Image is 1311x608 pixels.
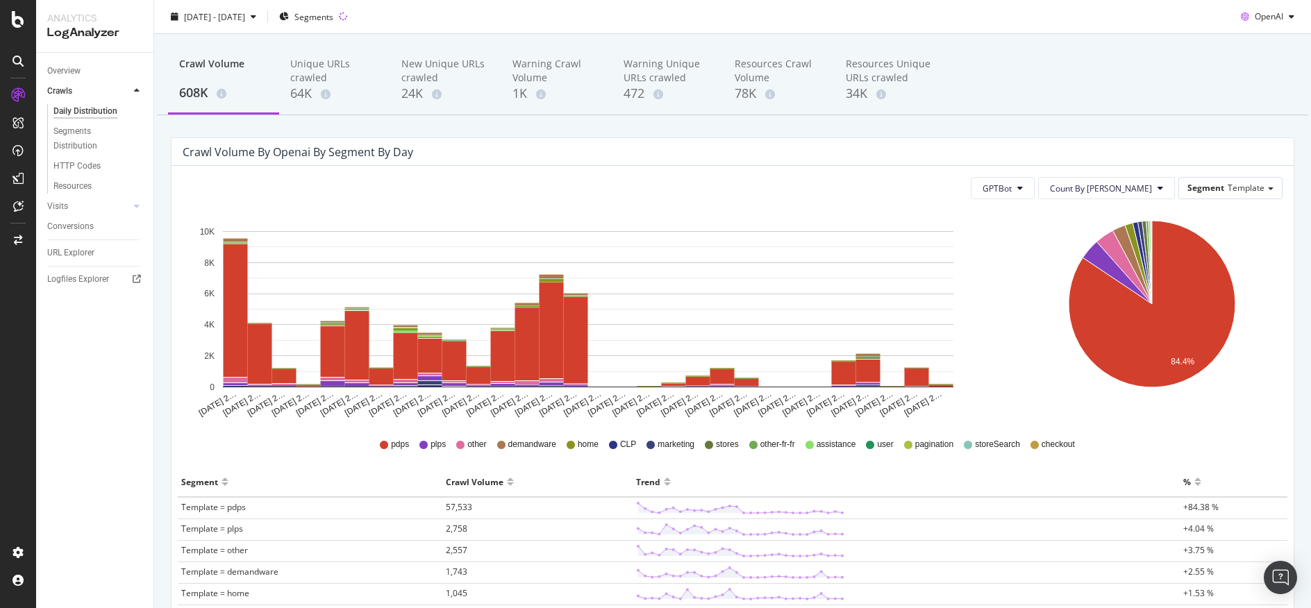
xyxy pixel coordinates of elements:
[53,179,92,194] div: Resources
[200,227,215,237] text: 10K
[817,439,856,450] span: assistance
[620,439,636,450] span: CLP
[401,85,490,103] div: 24K
[735,85,824,103] div: 78K
[1183,501,1219,513] span: +84.38 %
[975,439,1020,450] span: storeSearch
[47,199,68,214] div: Visits
[716,439,739,450] span: stores
[47,11,142,25] div: Analytics
[47,25,142,41] div: LogAnalyzer
[53,104,144,119] a: Daily Distribution
[846,57,935,85] div: Resources Unique URLs crawled
[181,523,243,534] span: Template = plps
[210,382,215,392] text: 0
[467,439,486,450] span: other
[446,471,503,493] div: Crawl Volume
[1264,561,1297,594] div: Open Intercom Messenger
[181,501,246,513] span: Template = pdps
[179,84,268,102] div: 608K
[401,57,490,85] div: New Unique URLs crawled
[1183,523,1214,534] span: +4.04 %
[1024,210,1280,419] svg: A chart.
[391,439,409,450] span: pdps
[915,439,953,450] span: pagination
[446,587,467,599] span: 1,045
[658,439,694,450] span: marketing
[53,104,117,119] div: Daily Distribution
[47,219,144,234] a: Conversions
[47,246,94,260] div: URL Explorer
[204,351,215,361] text: 2K
[508,439,556,450] span: demandware
[431,439,446,450] span: plps
[53,124,144,153] a: Segments Distribution
[53,179,144,194] a: Resources
[47,84,72,99] div: Crawls
[1050,183,1152,194] span: Count By Day
[204,289,215,299] text: 6K
[47,272,109,287] div: Logfiles Explorer
[53,159,101,174] div: HTTP Codes
[294,10,333,22] span: Segments
[179,57,268,83] div: Crawl Volume
[181,471,218,493] div: Segment
[624,85,712,103] div: 472
[1255,10,1283,22] span: OpenAI
[760,439,795,450] span: other-fr-fr
[446,544,467,556] span: 2,557
[446,523,467,534] span: 2,758
[624,57,712,85] div: Warning Unique URLs crawled
[47,272,144,287] a: Logfiles Explorer
[512,57,601,85] div: Warning Crawl Volume
[47,64,81,78] div: Overview
[971,177,1035,199] button: GPTBot
[983,183,1012,194] span: GPTBot
[1235,6,1300,28] button: OpenAI
[47,199,130,214] a: Visits
[47,64,144,78] a: Overview
[204,258,215,268] text: 8K
[290,85,379,103] div: 64K
[47,219,94,234] div: Conversions
[636,471,660,493] div: Trend
[1183,471,1191,493] div: %
[53,159,144,174] a: HTTP Codes
[512,85,601,103] div: 1K
[184,10,245,22] span: [DATE] - [DATE]
[446,566,467,577] span: 1,743
[183,210,994,419] svg: A chart.
[877,439,893,450] span: user
[735,57,824,85] div: Resources Crawl Volume
[1171,357,1194,366] text: 84.4%
[1228,182,1264,194] span: Template
[181,587,249,599] span: Template = home
[274,6,339,28] button: Segments
[181,566,278,577] span: Template = demandware
[1042,439,1075,450] span: checkout
[1183,566,1214,577] span: +2.55 %
[181,544,248,556] span: Template = other
[1187,182,1224,194] span: Segment
[846,85,935,103] div: 34K
[1183,587,1214,599] span: +1.53 %
[165,6,262,28] button: [DATE] - [DATE]
[183,145,413,159] div: Crawl Volume by openai by Segment by Day
[578,439,599,450] span: home
[47,84,130,99] a: Crawls
[1038,177,1175,199] button: Count By [PERSON_NAME]
[53,124,131,153] div: Segments Distribution
[204,320,215,330] text: 4K
[290,57,379,85] div: Unique URLs crawled
[1183,544,1214,556] span: +3.75 %
[47,246,144,260] a: URL Explorer
[446,501,472,513] span: 57,533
